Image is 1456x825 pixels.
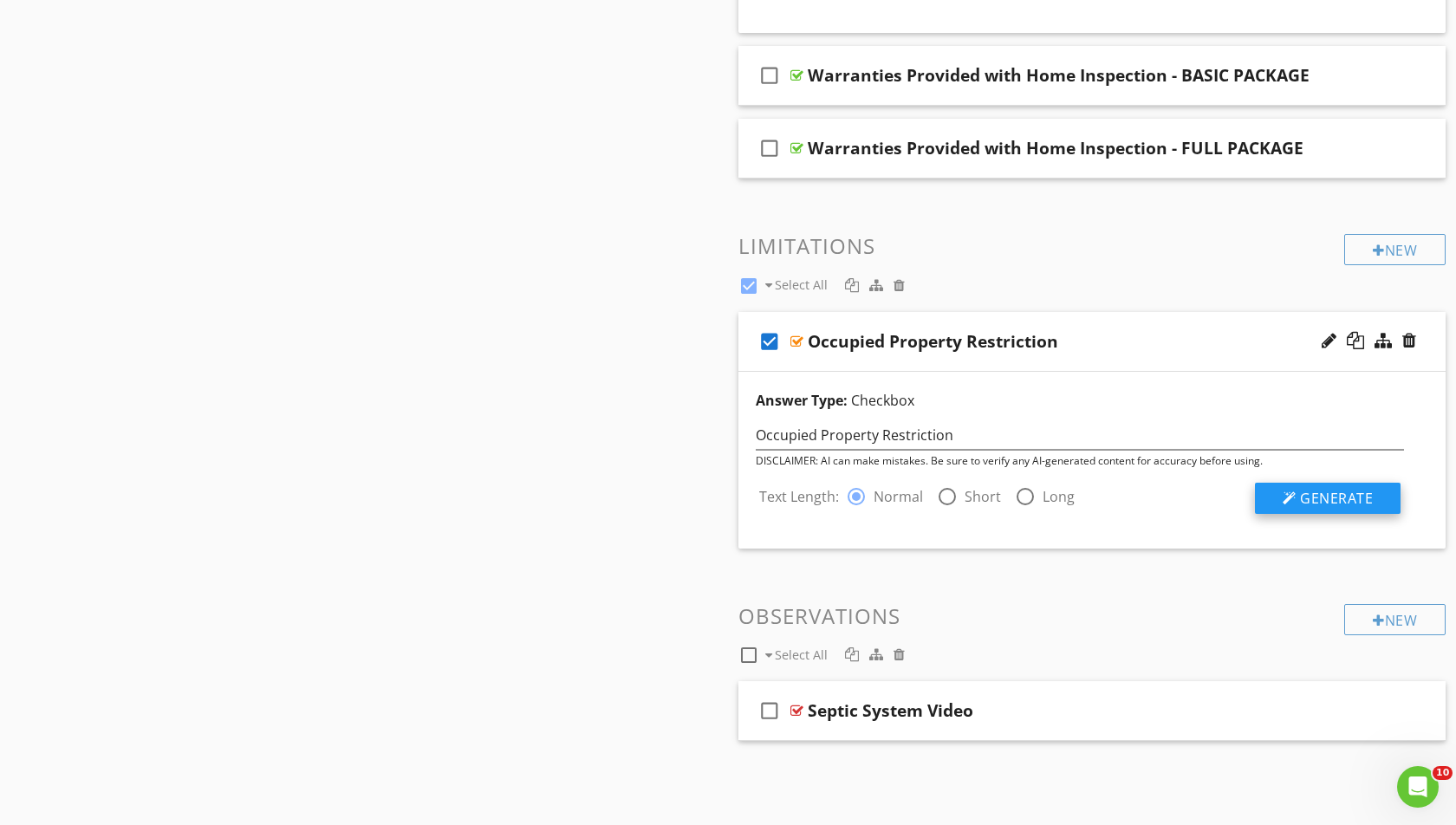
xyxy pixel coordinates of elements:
input: Enter a few words (ex: leaky kitchen faucet) [756,421,1404,450]
div: Warranties Provided with Home Inspection - BASIC PACKAGE [808,65,1310,86]
strong: Answer Type: [756,391,848,410]
span: Select All [775,276,828,293]
i: check_box_outline_blank [756,127,783,169]
span: Checkbox [851,391,914,410]
span: Generate [1300,489,1373,508]
i: check_box [756,321,783,362]
label: Short [965,488,1001,505]
h3: Limitations [738,234,1446,257]
i: check_box_outline_blank [756,690,783,731]
div: New [1344,604,1446,635]
span: Select All [775,646,828,663]
div: DISCLAIMER: AI can make mistakes. Be sure to verify any AI-generated content for accuracy before ... [756,453,1404,469]
h3: Observations [738,604,1446,627]
span: 10 [1433,766,1453,780]
label: Normal [874,488,923,505]
label: Text Length: [759,486,846,507]
div: Occupied Property Restriction [808,331,1058,352]
div: Septic System Video [808,700,973,721]
label: Long [1043,488,1075,505]
i: check_box_outline_blank [756,55,783,96]
div: Warranties Provided with Home Inspection - FULL PACKAGE [808,138,1303,159]
button: Generate [1255,483,1401,514]
iframe: Intercom live chat [1397,766,1439,808]
div: New [1344,234,1446,265]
